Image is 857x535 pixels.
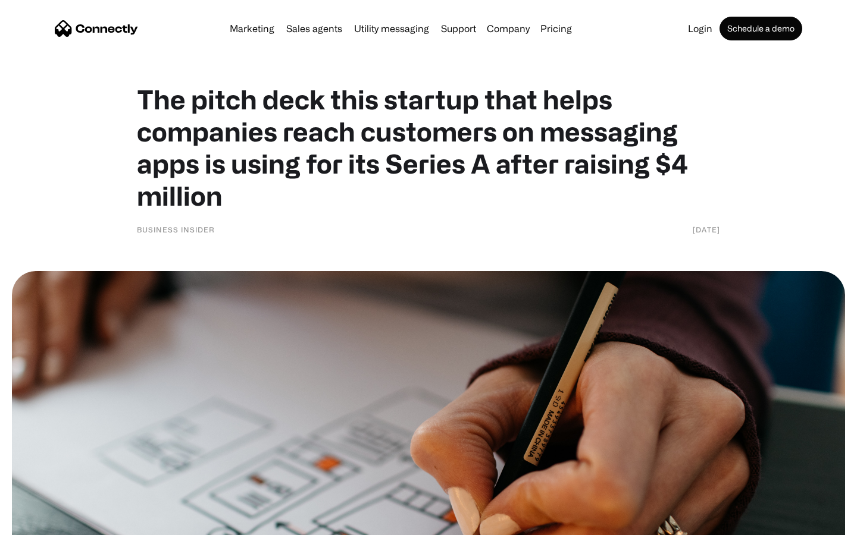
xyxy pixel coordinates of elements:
[282,24,347,33] a: Sales agents
[349,24,434,33] a: Utility messaging
[137,83,720,212] h1: The pitch deck this startup that helps companies reach customers on messaging apps is using for i...
[12,514,71,531] aside: Language selected: English
[536,24,577,33] a: Pricing
[24,514,71,531] ul: Language list
[683,24,717,33] a: Login
[436,24,481,33] a: Support
[225,24,279,33] a: Marketing
[137,224,215,235] div: Business Insider
[487,20,530,37] div: Company
[693,224,720,235] div: [DATE]
[720,17,802,40] a: Schedule a demo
